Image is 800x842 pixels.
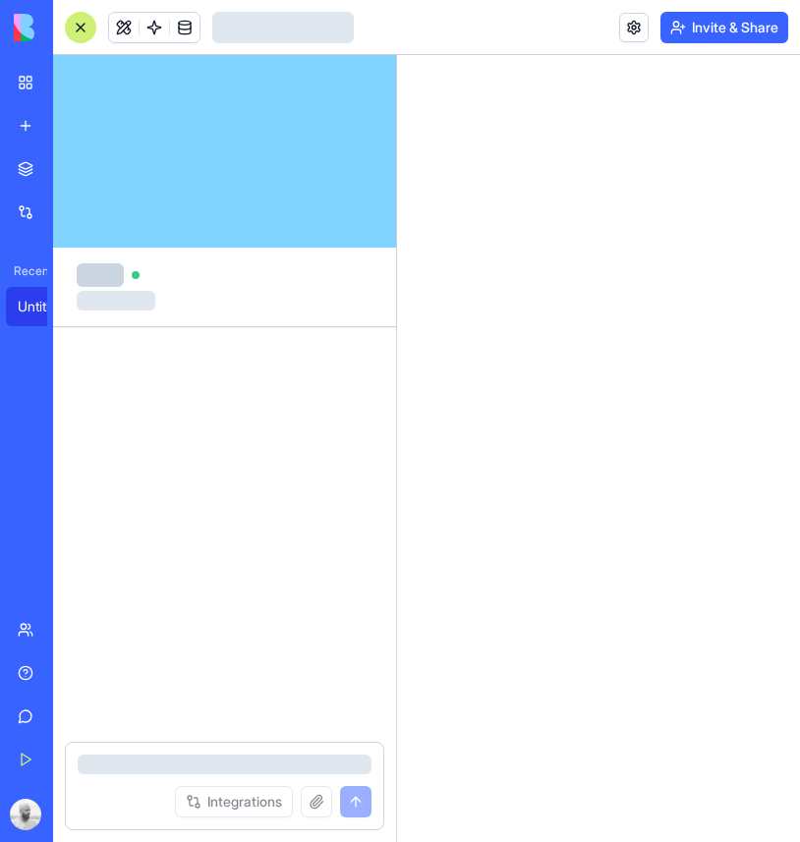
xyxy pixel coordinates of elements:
div: Untitled App [18,297,73,316]
img: logo [14,14,136,41]
button: Invite & Share [660,12,788,43]
img: ACg8ocLMDKTWtuTKCsH2R_JScgh_oDPIzJ8VZgsUzJPzz3p6DXgwfIxM=s96-c [10,799,41,830]
a: Untitled App [6,287,85,326]
span: Recent [6,263,47,279]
